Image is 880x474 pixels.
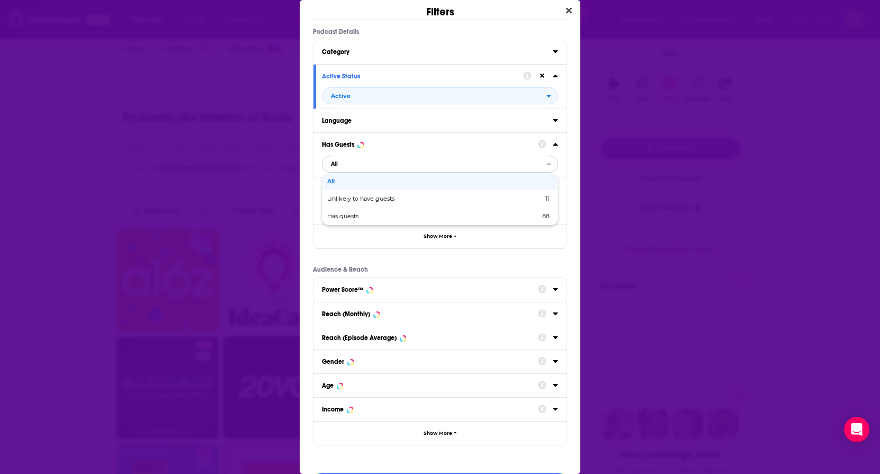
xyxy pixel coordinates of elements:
[331,93,351,99] span: Active
[322,173,558,190] div: All
[322,190,558,208] div: Unlikely to have guests
[322,141,354,148] div: Has Guests
[322,73,516,80] div: Active Status
[322,87,558,104] button: open menu
[322,334,397,342] div: Reach (Episode Average)
[322,156,558,173] h2: filter dropdown
[562,4,576,17] button: Close
[322,307,538,320] button: Reach (Monthly)
[322,378,538,391] button: Age
[322,310,370,318] div: Reach (Monthly)
[322,354,538,368] button: Gender
[313,225,567,248] button: Show More
[322,69,523,82] button: Active Status
[313,266,567,273] p: Audience & Reach
[322,208,558,225] div: Has guests
[322,87,558,104] h2: filter dropdown
[322,156,558,173] button: close menu
[331,161,338,167] span: All
[313,28,567,35] p: Podcast Details
[424,431,452,436] span: Show More
[322,117,546,124] div: Language
[322,382,334,389] div: Age
[322,286,363,293] div: Power Score™
[322,358,344,365] div: Gender
[322,137,538,150] button: Has Guests
[542,212,550,220] span: 88
[327,196,469,202] span: Unlikely to have guests
[322,282,538,296] button: Power Score™
[313,421,567,445] button: Show More
[322,48,546,56] div: Category
[322,113,553,127] button: Language
[322,44,553,58] button: Category
[322,402,538,415] button: Income
[322,330,538,344] button: Reach (Episode Average)
[322,406,344,413] div: Income
[545,195,550,202] span: 11
[424,234,452,239] span: Show More
[327,213,449,219] span: Has guests
[327,178,550,184] span: All
[844,417,869,442] div: Open Intercom Messenger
